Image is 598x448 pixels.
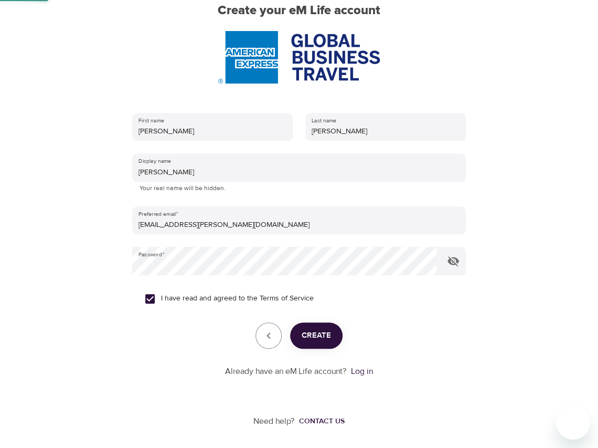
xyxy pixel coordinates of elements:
[161,293,314,304] span: I have read and agreed to the
[290,322,343,349] button: Create
[218,31,380,84] img: AmEx%20GBT%20logo.png
[140,183,458,194] p: Your real name will be hidden.
[115,3,483,18] h2: Create your eM Life account
[302,329,331,342] span: Create
[351,366,373,377] a: Log in
[299,416,345,426] div: Contact us
[253,415,295,428] p: Need help?
[260,293,314,304] a: Terms of Service
[556,406,590,440] iframe: Button to launch messaging window
[295,416,345,426] a: Contact us
[225,366,347,378] p: Already have an eM Life account?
